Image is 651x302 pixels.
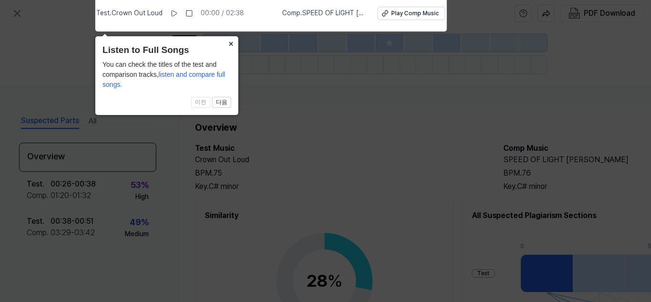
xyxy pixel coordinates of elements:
button: Play Comp Music [377,7,445,20]
button: Close [223,36,238,50]
span: Comp . SPEED OF LIGHT [PERSON_NAME] [282,9,366,18]
div: Play Comp Music [391,10,439,18]
div: 00:00 / 02:38 [201,9,244,18]
span: Test . Crown Out Loud [96,9,163,18]
span: listen and compare full songs. [102,71,225,88]
div: You can check the titles of the test and comparison tracks, [102,60,231,90]
header: Listen to Full Songs [102,43,231,57]
button: 다음 [212,97,231,108]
